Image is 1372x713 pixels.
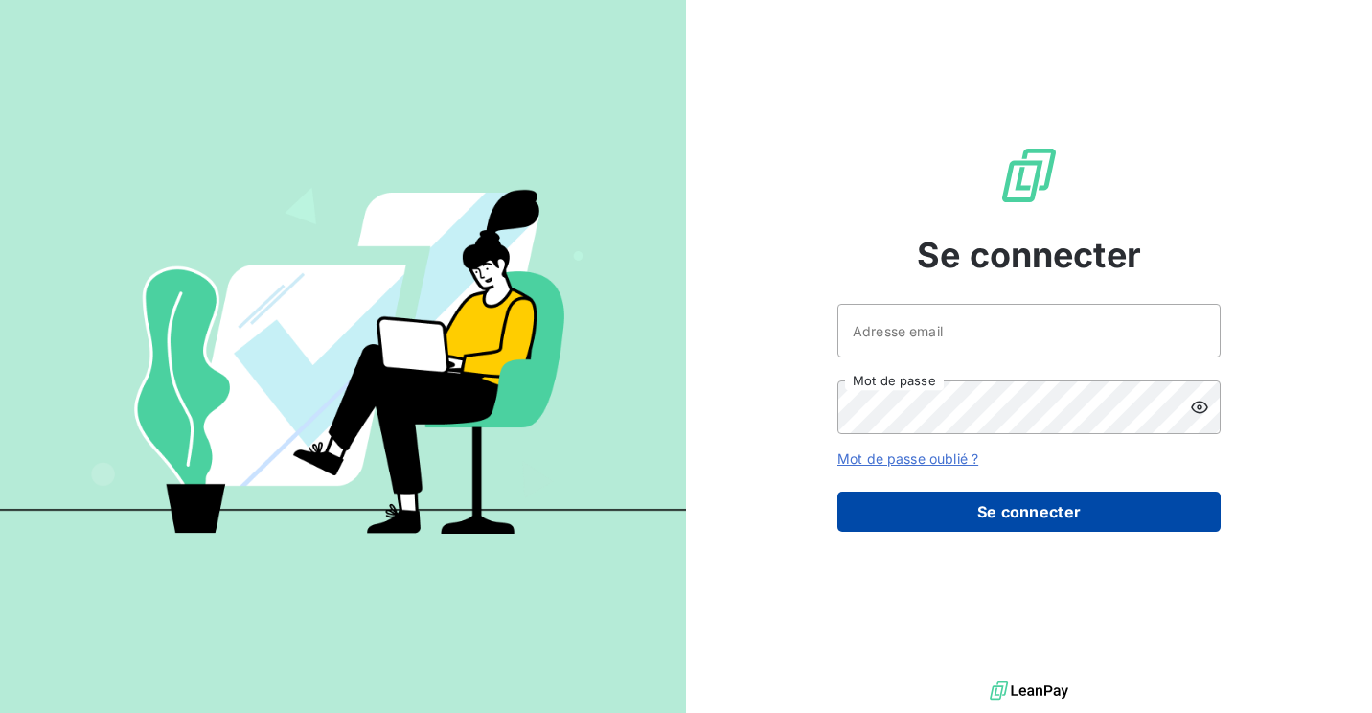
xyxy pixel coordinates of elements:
img: Logo LeanPay [998,145,1060,206]
input: placeholder [837,304,1221,357]
span: Se connecter [917,229,1141,281]
img: logo [990,677,1068,705]
button: Se connecter [837,492,1221,532]
a: Mot de passe oublié ? [837,450,978,467]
